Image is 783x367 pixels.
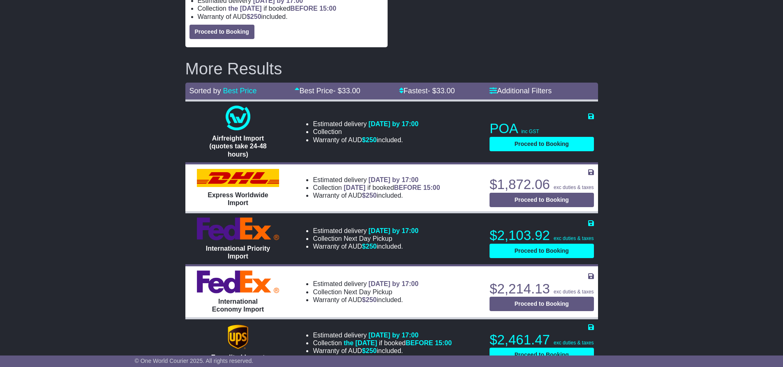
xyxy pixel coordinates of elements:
[490,348,594,362] button: Proceed to Booking
[228,325,248,349] img: UPS (new): Expedited Import
[189,87,221,95] span: Sorted by
[313,235,418,242] li: Collection
[198,5,383,12] li: Collection
[344,289,392,295] span: Next Day Pickup
[344,339,452,346] span: if booked
[189,25,254,39] button: Proceed to Booking
[209,135,267,157] span: Airfreight Import (quotes take 24-48 hours)
[366,347,377,354] span: 250
[428,87,455,95] span: - $
[198,13,383,21] li: Warranty of AUD included.
[490,244,594,258] button: Proceed to Booking
[223,87,257,95] a: Best Price
[362,347,377,354] span: $
[197,217,279,240] img: FedEx Express: International Priority Import
[295,87,360,95] a: Best Price- $33.00
[554,235,594,241] span: exc duties & taxes
[490,176,594,193] p: $1,872.06
[206,245,270,260] span: International Priority Import
[490,193,594,207] button: Proceed to Booking
[490,137,594,151] button: Proceed to Booking
[313,176,440,184] li: Estimated delivery
[212,298,264,313] span: International Economy Import
[313,280,418,288] li: Estimated delivery
[362,296,377,303] span: $
[554,289,594,295] span: exc duties & taxes
[362,192,377,199] span: $
[228,5,336,12] span: if booked
[290,5,318,12] span: BEFORE
[313,242,418,250] li: Warranty of AUD included.
[399,87,455,95] a: Fastest- $33.00
[313,128,418,136] li: Collection
[490,332,594,348] p: $2,461.47
[313,347,452,355] li: Warranty of AUD included.
[369,120,419,127] span: [DATE] by 17:00
[313,120,418,128] li: Estimated delivery
[369,227,419,234] span: [DATE] by 17:00
[313,227,418,235] li: Estimated delivery
[185,60,598,78] h2: More Results
[521,129,539,134] span: inc GST
[366,243,377,250] span: 250
[490,281,594,297] p: $2,214.13
[250,13,261,20] span: 250
[313,288,418,296] li: Collection
[313,184,440,192] li: Collection
[362,136,377,143] span: $
[366,136,377,143] span: 250
[313,192,440,199] li: Warranty of AUD included.
[554,185,594,190] span: exc duties & taxes
[437,87,455,95] span: 33.00
[135,358,254,364] span: © One World Courier 2025. All rights reserved.
[423,184,440,191] span: 15:00
[247,13,261,20] span: $
[394,184,422,191] span: BEFORE
[197,270,279,293] img: FedEx Express: International Economy Import
[313,339,452,347] li: Collection
[344,235,392,242] span: Next Day Pickup
[490,297,594,311] button: Proceed to Booking
[197,169,279,187] img: DHL: Express Worldwide Import
[490,227,594,244] p: $2,103.92
[406,339,433,346] span: BEFORE
[369,176,419,183] span: [DATE] by 17:00
[554,340,594,346] span: exc duties & taxes
[344,184,440,191] span: if booked
[211,354,265,361] span: Expedited Import
[319,5,336,12] span: 15:00
[344,339,377,346] span: the [DATE]
[228,5,261,12] span: the [DATE]
[366,296,377,303] span: 250
[333,87,360,95] span: - $
[313,296,418,304] li: Warranty of AUD included.
[226,106,250,130] img: One World Courier: Airfreight Import (quotes take 24-48 hours)
[313,331,452,339] li: Estimated delivery
[366,192,377,199] span: 250
[435,339,452,346] span: 15:00
[208,192,268,206] span: Express Worldwide Import
[490,120,594,137] p: POA
[369,280,419,287] span: [DATE] by 17:00
[362,243,377,250] span: $
[490,87,552,95] a: Additional Filters
[344,184,365,191] span: [DATE]
[369,332,419,339] span: [DATE] by 17:00
[313,136,418,144] li: Warranty of AUD included.
[342,87,360,95] span: 33.00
